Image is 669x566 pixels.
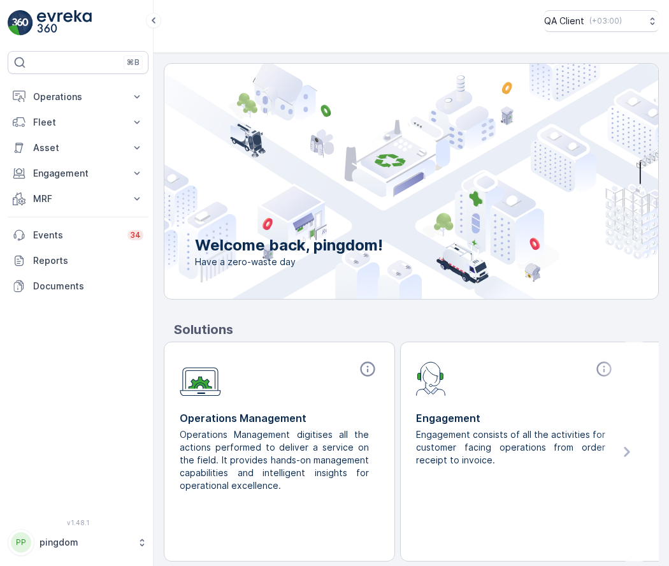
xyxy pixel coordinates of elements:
[416,410,615,426] p: Engagement
[8,273,148,299] a: Documents
[8,110,148,135] button: Fleet
[33,91,123,103] p: Operations
[174,320,659,339] p: Solutions
[40,536,131,549] p: pingdom
[8,222,148,248] a: Events34
[33,141,123,154] p: Asset
[8,519,148,526] span: v 1.48.1
[33,116,123,129] p: Fleet
[33,229,120,242] p: Events
[37,10,92,36] img: logo_light-DOdMpM7g.png
[33,192,123,205] p: MRF
[180,360,221,396] img: module-icon
[8,186,148,212] button: MRF
[8,248,148,273] a: Reports
[33,254,143,267] p: Reports
[8,161,148,186] button: Engagement
[180,410,379,426] p: Operations Management
[589,16,622,26] p: ( +03:00 )
[195,256,383,268] span: Have a zero-waste day
[8,10,33,36] img: logo
[33,167,123,180] p: Engagement
[544,15,584,27] p: QA Client
[11,532,31,553] div: PP
[8,84,148,110] button: Operations
[544,10,659,32] button: QA Client(+03:00)
[416,360,446,396] img: module-icon
[8,529,148,556] button: PPpingdom
[8,135,148,161] button: Asset
[416,428,605,467] p: Engagement consists of all the activities for customer facing operations from order receipt to in...
[127,57,140,68] p: ⌘B
[33,280,143,293] p: Documents
[130,230,141,240] p: 34
[195,235,383,256] p: Welcome back, pingdom!
[180,428,369,492] p: Operations Management digitises all the actions performed to deliver a service on the field. It p...
[107,64,658,299] img: city illustration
